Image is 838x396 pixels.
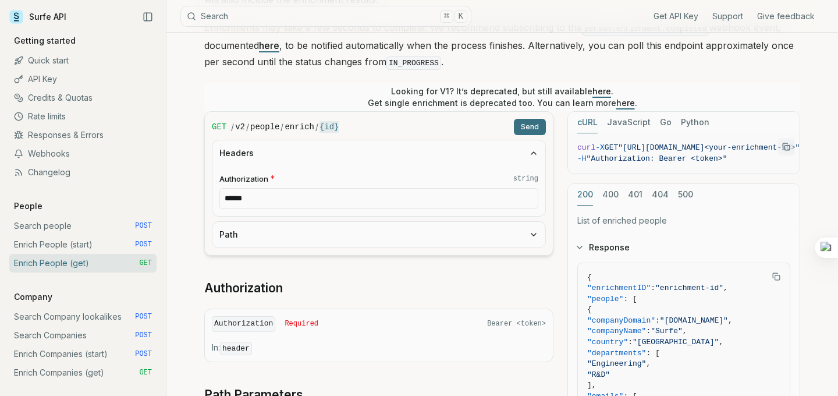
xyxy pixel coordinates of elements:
span: "country" [587,338,628,346]
span: "Surfe" [651,327,683,335]
button: Send [514,119,546,135]
span: "enrichment-id" [655,284,723,292]
span: "[DOMAIN_NAME]" [660,316,728,325]
kbd: ⌘ [440,10,453,23]
span: , [728,316,733,325]
span: { [587,305,592,314]
span: , [723,284,728,292]
span: "enrichmentID" [587,284,651,292]
a: Enrich People (start) POST [9,235,157,254]
code: enrich [285,121,314,133]
a: Credits & Quotas [9,89,157,107]
span: GET [605,143,618,152]
span: "companyDomain" [587,316,655,325]
button: Path [212,222,545,248]
span: Required [285,319,318,328]
span: , [646,359,651,368]
span: "Engineering" [587,359,646,368]
span: GET [139,259,152,268]
button: Copy Text [777,138,795,155]
span: / [231,121,234,133]
a: here [616,98,635,108]
span: Bearer <token> [487,319,546,328]
a: Enrich People (get) GET [9,254,157,273]
code: v2 [235,121,245,133]
a: Responses & Errors [9,126,157,144]
button: Search⌘K [180,6,471,27]
a: Search Companies POST [9,326,157,345]
span: : [628,338,633,346]
span: / [246,121,249,133]
code: Authorization [212,316,275,332]
button: cURL [577,112,598,133]
p: Getting started [9,35,80,47]
a: Quick start [9,51,157,70]
button: Python [681,112,709,133]
span: GET [212,121,226,133]
code: {id} [319,121,339,133]
code: header [220,342,252,355]
span: -X [595,143,605,152]
span: GET [139,368,152,377]
span: : [646,327,651,335]
code: people [250,121,279,133]
span: POST [135,240,152,249]
a: Changelog [9,163,157,182]
button: 404 [652,184,669,206]
a: API Key [9,70,157,89]
a: Support [712,10,743,22]
span: ], [587,381,596,390]
span: POST [135,349,152,359]
button: 401 [628,184,642,206]
span: POST [135,221,152,231]
span: , [719,338,723,346]
span: "[URL][DOMAIN_NAME]<your-enrichment-id>" [618,143,800,152]
span: Authorization [219,174,268,185]
button: 200 [577,184,593,206]
span: : [651,284,655,292]
span: , [683,327,687,335]
p: Company [9,291,57,303]
p: Looking for V1? It’s deprecated, but still available . Get single enrichment is deprecated too. Y... [368,86,637,109]
button: JavaScript [607,112,651,133]
span: "R&D" [587,370,610,379]
span: POST [135,331,152,340]
a: Authorization [204,280,283,296]
code: string [513,174,538,183]
span: POST [135,312,152,321]
button: 500 [678,184,693,206]
span: : [ [646,349,659,358]
p: People [9,200,47,212]
p: List of enriched people [577,215,790,227]
a: Search Company lookalikes POST [9,307,157,326]
code: IN_PROGRESS [386,56,441,70]
a: Rate limits [9,107,157,126]
button: Go [660,112,672,133]
span: "people" [587,295,623,303]
a: Enrich Companies (start) POST [9,345,157,363]
span: { [587,273,592,282]
a: Give feedback [757,10,815,22]
a: here [259,40,279,51]
a: Search people POST [9,217,157,235]
button: Collapse Sidebar [139,8,157,26]
span: "[GEOGRAPHIC_DATA]" [633,338,719,346]
span: "Authorization: Bearer <token>" [587,154,727,163]
a: Enrich Companies (get) GET [9,363,157,382]
kbd: K [454,10,467,23]
a: Get API Key [654,10,698,22]
span: -H [577,154,587,163]
span: : [ [623,295,637,303]
span: "departments" [587,349,646,358]
button: Copy Text [768,268,785,285]
button: Response [568,232,800,263]
button: Headers [212,140,545,166]
span: / [280,121,283,133]
span: / [315,121,318,133]
p: In: [212,342,546,355]
span: curl [577,143,595,152]
p: Enrichments may take a few seconds to complete. We recommend subscribing to the webhook event, do... [204,19,800,72]
span: "companyName" [587,327,646,335]
a: Webhooks [9,144,157,163]
a: here [592,86,611,96]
